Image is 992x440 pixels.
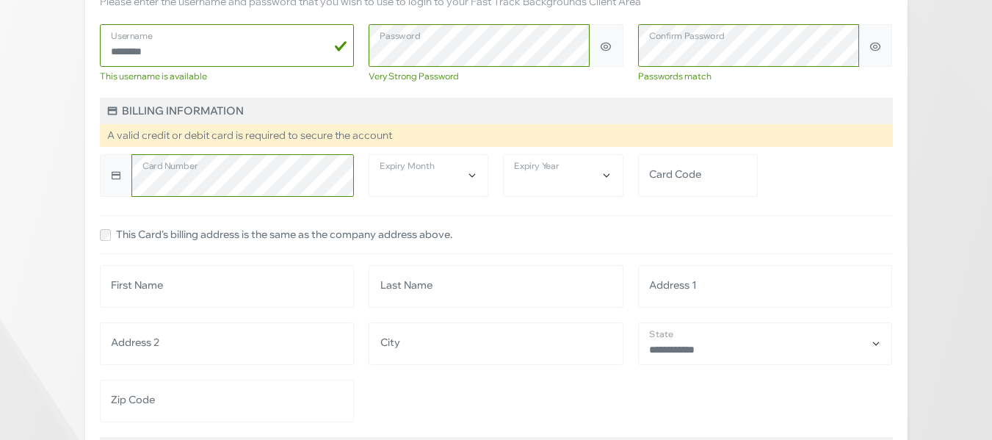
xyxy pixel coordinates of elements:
[100,98,893,124] h5: Billing Information
[369,70,623,83] div: Very Strong Password
[116,227,452,242] label: This Card's billing address is the same as the company address above.
[100,70,355,83] div: This username is available
[638,322,893,365] select: State
[100,124,893,147] div: A valid credit or debit card is required to secure the account
[638,70,893,83] div: Passwords match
